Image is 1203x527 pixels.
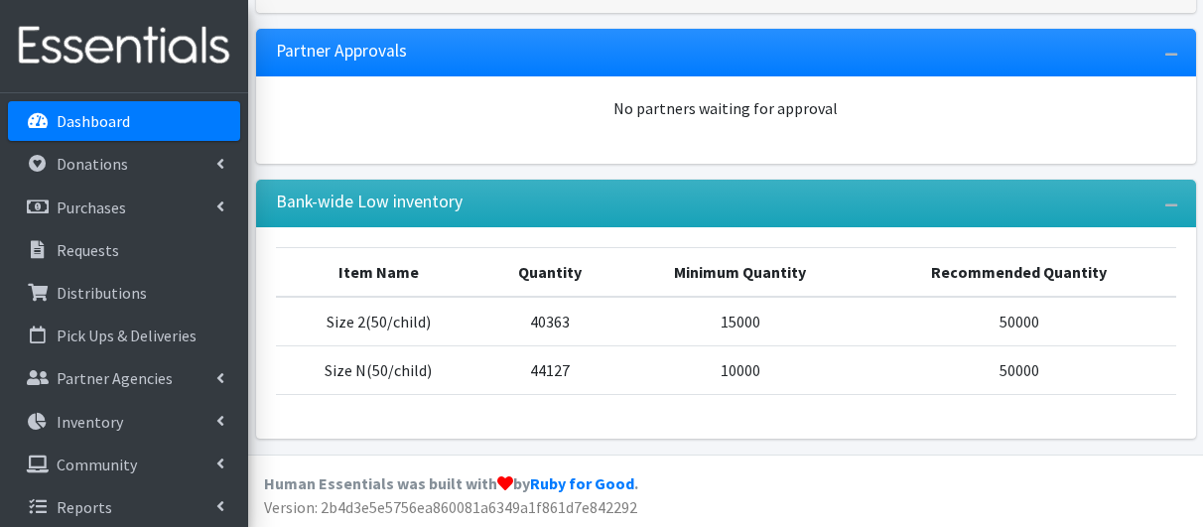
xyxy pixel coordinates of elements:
a: Dashboard [8,101,240,141]
span: Version: 2b4d3e5e5756ea860081a6349a1f861d7e842292 [264,497,637,517]
a: Distributions [8,273,240,313]
img: HumanEssentials [8,13,240,79]
a: Community [8,445,240,484]
p: Purchases [57,198,126,217]
p: Inventory [57,412,123,432]
th: Item Name [276,248,481,298]
p: Dashboard [57,111,130,131]
a: Ruby for Good [530,473,634,493]
td: 50000 [863,346,1175,395]
p: Distributions [57,283,147,303]
th: Recommended Quantity [863,248,1175,298]
a: Purchases [8,188,240,227]
td: 40363 [481,297,618,346]
a: Requests [8,230,240,270]
a: Partner Agencies [8,358,240,398]
th: Quantity [481,248,618,298]
td: Size N(50/child) [276,346,481,395]
a: Reports [8,487,240,527]
td: 44127 [481,346,618,395]
div: No partners waiting for approval [276,96,1176,120]
td: 10000 [618,346,863,395]
p: Donations [57,154,128,174]
h3: Partner Approvals [276,41,407,62]
h3: Bank-wide Low inventory [276,192,463,212]
p: Requests [57,240,119,260]
th: Minimum Quantity [618,248,863,298]
p: Reports [57,497,112,517]
a: Donations [8,144,240,184]
td: 50000 [863,297,1175,346]
a: Pick Ups & Deliveries [8,316,240,355]
td: Size 2(50/child) [276,297,481,346]
td: 15000 [618,297,863,346]
p: Pick Ups & Deliveries [57,326,197,345]
p: Partner Agencies [57,368,173,388]
a: Inventory [8,402,240,442]
strong: Human Essentials was built with by . [264,473,638,493]
p: Community [57,455,137,474]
